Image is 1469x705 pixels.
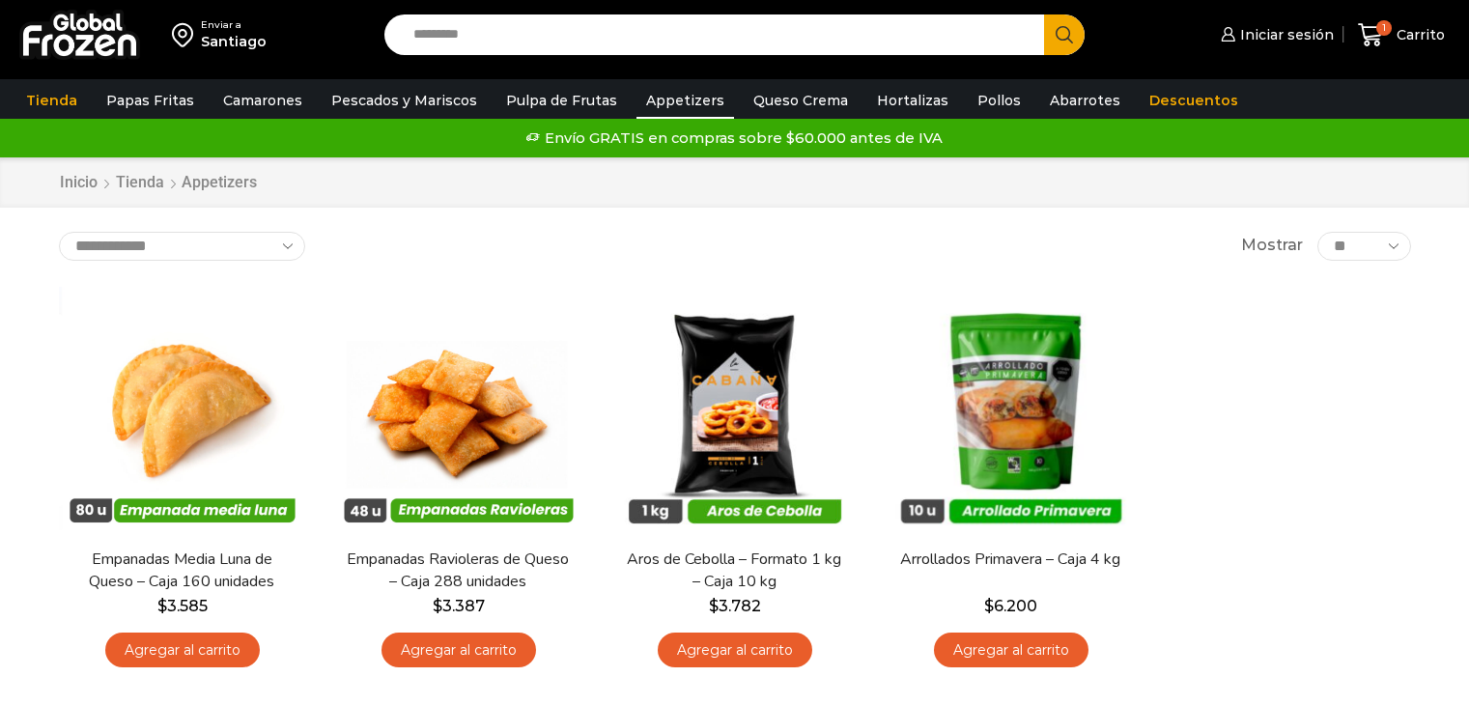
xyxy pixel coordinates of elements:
[97,82,204,119] a: Papas Fritas
[213,82,312,119] a: Camarones
[907,486,1115,520] span: Vista Rápida
[59,172,257,194] nav: Breadcrumb
[984,597,994,615] span: $
[636,82,734,119] a: Appetizers
[867,82,958,119] a: Hortalizas
[631,486,838,520] span: Vista Rápida
[709,597,719,615] span: $
[1392,25,1445,44] span: Carrito
[201,18,267,32] div: Enviar a
[78,486,286,520] span: Vista Rápida
[201,32,267,51] div: Santiago
[347,549,569,593] a: Empanadas Ravioleras de Queso – Caja 288 unidades
[1140,82,1248,119] a: Descuentos
[1216,15,1334,54] a: Iniciar sesión
[105,633,260,668] a: Agregar al carrito: “Empanadas Media Luna de Queso - Caja 160 unidades”
[172,18,201,51] img: address-field-icon.svg
[182,173,257,191] h1: Appetizers
[623,549,845,593] a: Aros de Cebolla – Formato 1 kg – Caja 10 kg
[968,82,1031,119] a: Pollos
[157,597,167,615] span: $
[934,633,1088,668] a: Agregar al carrito: “Arrollados Primavera - Caja 4 kg”
[433,597,485,615] bdi: 3.387
[899,549,1121,571] a: Arrollados Primavera – Caja 4 kg
[1044,14,1085,55] button: Search button
[433,597,442,615] span: $
[1353,13,1450,58] a: 1 Carrito
[71,549,293,593] a: Empanadas Media Luna de Queso – Caja 160 unidades
[59,172,99,194] a: Inicio
[1235,25,1334,44] span: Iniciar sesión
[354,486,562,520] span: Vista Rápida
[381,633,536,668] a: Agregar al carrito: “Empanadas Ravioleras de Queso - Caja 288 unidades”
[496,82,627,119] a: Pulpa de Frutas
[658,633,812,668] a: Agregar al carrito: “Aros de Cebolla - Formato 1 kg - Caja 10 kg”
[744,82,858,119] a: Queso Crema
[59,232,305,261] select: Pedido de la tienda
[115,172,165,194] a: Tienda
[709,597,761,615] bdi: 3.782
[984,597,1037,615] bdi: 6.200
[16,82,87,119] a: Tienda
[322,82,487,119] a: Pescados y Mariscos
[157,597,208,615] bdi: 3.585
[1376,20,1392,36] span: 1
[1241,235,1303,257] span: Mostrar
[1040,82,1130,119] a: Abarrotes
